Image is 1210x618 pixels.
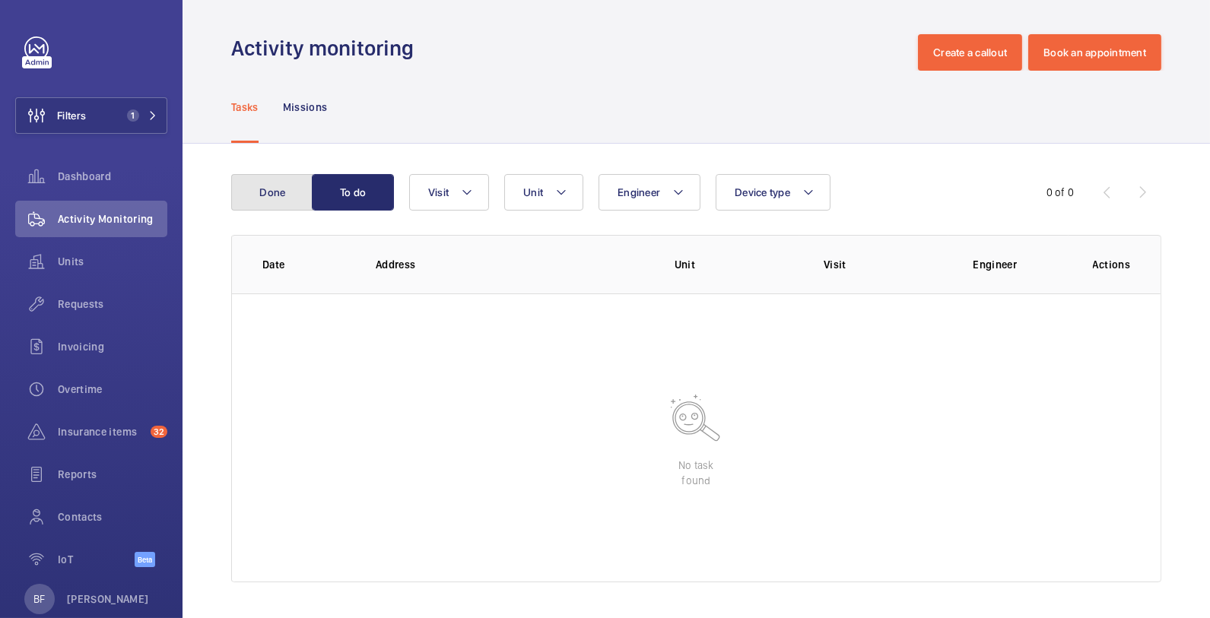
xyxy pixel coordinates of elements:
button: Create a callout [918,34,1022,71]
span: 32 [151,426,167,438]
p: Unit [675,257,799,272]
span: Unit [523,186,543,198]
span: Engineer [618,186,660,198]
span: Device type [735,186,790,198]
p: BF [33,591,45,607]
span: Invoicing [58,339,167,354]
button: Book an appointment [1028,34,1161,71]
span: Overtime [58,382,167,397]
p: No task found [678,458,713,488]
button: Visit [409,174,489,211]
p: Date [262,257,351,272]
p: Address [376,257,650,272]
button: Engineer [599,174,700,211]
button: Filters1 [15,97,167,134]
span: Insurance items [58,424,145,439]
p: [PERSON_NAME] [67,591,149,607]
button: Device type [716,174,830,211]
span: Requests [58,296,167,312]
p: Actions [1093,257,1130,272]
span: Beta [135,552,155,567]
span: Visit [428,186,449,198]
button: Done [231,174,313,211]
span: IoT [58,552,135,567]
span: Reports [58,467,167,482]
button: Unit [504,174,583,211]
p: Engineer [973,257,1068,272]
p: Missions [283,100,328,115]
span: Filters [57,108,86,123]
p: Visit [824,257,948,272]
button: To do [312,174,394,211]
span: Dashboard [58,169,167,184]
div: 0 of 0 [1046,185,1074,200]
span: Units [58,254,167,269]
h1: Activity monitoring [231,34,423,62]
p: Tasks [231,100,259,115]
span: Activity Monitoring [58,211,167,227]
span: 1 [127,109,139,122]
span: Contacts [58,509,167,525]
